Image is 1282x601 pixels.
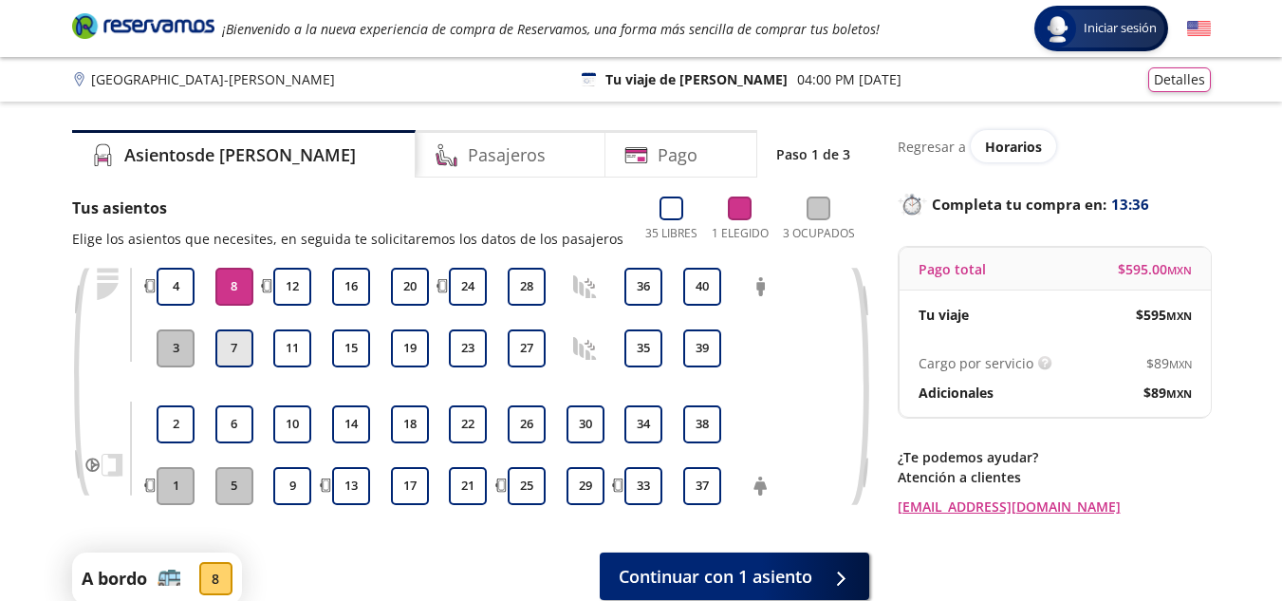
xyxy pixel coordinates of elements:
[1146,353,1192,373] span: $ 89
[783,225,855,242] p: 3 Ocupados
[1169,357,1192,371] small: MXN
[273,329,311,367] button: 11
[508,405,546,443] button: 26
[567,405,604,443] button: 30
[273,467,311,505] button: 9
[273,405,311,443] button: 10
[567,467,604,505] button: 29
[624,329,662,367] button: 35
[1143,383,1192,403] span: $ 89
[1166,309,1192,323] small: MXN
[683,405,721,443] button: 38
[449,405,487,443] button: 22
[215,405,253,443] button: 6
[391,467,429,505] button: 17
[919,353,1033,373] p: Cargo por servicio
[919,305,969,325] p: Tu viaje
[1076,19,1164,38] span: Iniciar sesión
[82,566,147,592] p: A bordo
[898,130,1211,162] div: Regresar a ver horarios
[72,229,623,249] p: Elige los asientos que necesites, en seguida te solicitaremos los datos de los pasajeros
[215,329,253,367] button: 7
[683,329,721,367] button: 39
[157,467,195,505] button: 1
[919,259,986,279] p: Pago total
[624,467,662,505] button: 33
[1187,17,1211,41] button: English
[391,329,429,367] button: 19
[449,467,487,505] button: 21
[332,329,370,367] button: 15
[919,383,994,403] p: Adicionales
[605,69,788,89] p: Tu viaje de [PERSON_NAME]
[797,69,901,89] p: 04:00 PM [DATE]
[468,142,546,168] h4: Pasajeros
[619,564,812,590] span: Continuar con 1 asiento
[508,268,546,306] button: 28
[658,142,697,168] h4: Pago
[600,553,869,600] button: Continuar con 1 asiento
[712,225,769,242] p: 1 Elegido
[157,268,195,306] button: 4
[199,562,232,595] div: 8
[72,11,214,46] a: Brand Logo
[157,405,195,443] button: 2
[1111,194,1149,216] span: 13:36
[124,142,356,168] h4: Asientos de [PERSON_NAME]
[1172,491,1263,582] iframe: Messagebird Livechat Widget
[72,11,214,40] i: Brand Logo
[391,405,429,443] button: 18
[898,191,1211,217] p: Completa tu compra en :
[898,447,1211,467] p: ¿Te podemos ayudar?
[624,268,662,306] button: 36
[683,467,721,505] button: 37
[985,138,1042,156] span: Horarios
[273,268,311,306] button: 12
[508,467,546,505] button: 25
[391,268,429,306] button: 20
[776,144,850,164] p: Paso 1 de 3
[898,137,966,157] p: Regresar a
[898,467,1211,487] p: Atención a clientes
[508,329,546,367] button: 27
[898,497,1211,516] a: [EMAIL_ADDRESS][DOMAIN_NAME]
[332,268,370,306] button: 16
[645,225,697,242] p: 35 Libres
[222,20,880,38] em: ¡Bienvenido a la nueva experiencia de compra de Reservamos, una forma más sencilla de comprar tus...
[215,467,253,505] button: 5
[1166,386,1192,401] small: MXN
[332,405,370,443] button: 14
[1118,259,1192,279] span: $ 595.00
[683,268,721,306] button: 40
[91,69,335,89] p: [GEOGRAPHIC_DATA] - [PERSON_NAME]
[624,405,662,443] button: 34
[449,329,487,367] button: 23
[449,268,487,306] button: 24
[1148,67,1211,92] button: Detalles
[332,467,370,505] button: 13
[215,268,253,306] button: 8
[1136,305,1192,325] span: $ 595
[157,329,195,367] button: 3
[1167,263,1192,277] small: MXN
[72,197,623,219] p: Tus asientos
